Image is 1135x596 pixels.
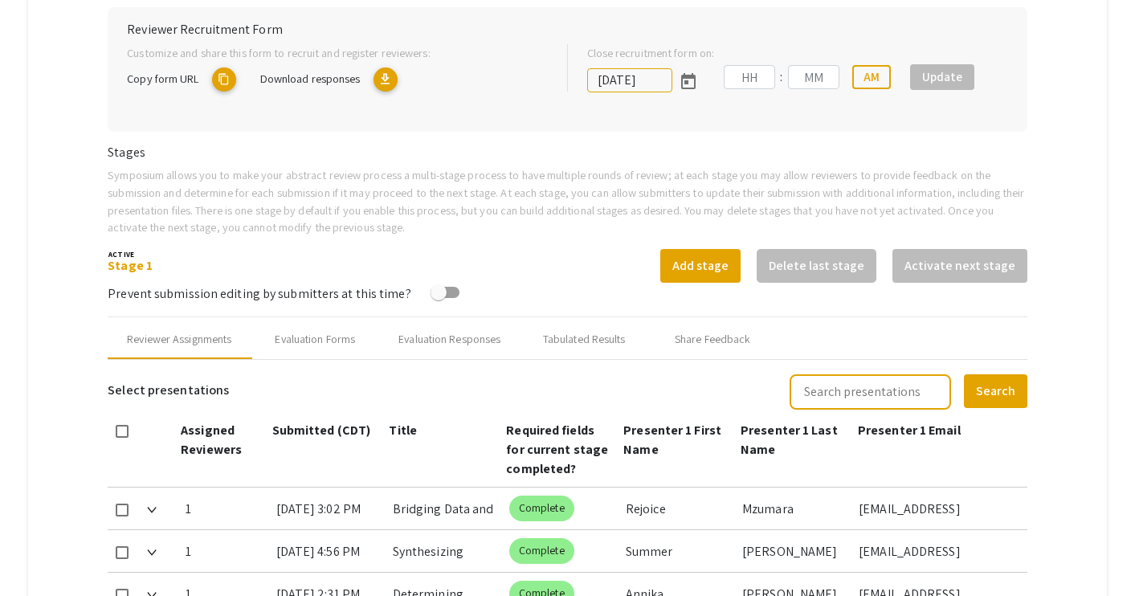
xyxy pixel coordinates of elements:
img: Expand arrow [147,549,157,556]
div: Evaluation Forms [275,331,355,348]
button: Delete last stage [757,249,876,283]
input: Search presentations [790,374,951,410]
span: Presenter 1 First Name [623,422,721,458]
span: Title [389,422,417,439]
span: Copy form URL [127,71,198,86]
h6: Reviewer Recruitment Form [127,22,1008,37]
span: Presenter 1 Email [858,422,961,439]
div: [EMAIL_ADDRESS][DOMAIN_NAME] [859,530,1015,572]
div: Evaluation Responses [398,331,500,348]
div: Summer [626,530,729,572]
span: Assigned Reviewers [181,422,242,458]
input: Hours [724,65,775,89]
div: Bridging Data and Development:&nbsp;A Summer Internship in Nonprofit Strategy [393,488,496,529]
iframe: Chat [12,524,68,584]
div: Rejoice [626,488,729,529]
div: 1 [186,488,263,529]
span: Submitted (CDT) [272,422,371,439]
p: Customize and share this form to recruit and register reviewers: [127,44,541,62]
button: Open calendar [672,64,704,96]
span: Required fields for current stage completed? [506,422,608,477]
div: Share Feedback [675,331,750,348]
button: Search [964,374,1027,408]
mat-icon: copy URL [212,67,236,92]
button: Activate next stage [892,249,1027,283]
div: [DATE] 3:02 PM [276,488,380,529]
button: Update [910,64,974,90]
div: Reviewer Assignments [127,331,231,348]
span: Prevent submission editing by submitters at this time? [108,285,410,302]
div: : [775,67,788,87]
div: Mzumara [742,488,846,529]
div: [EMAIL_ADDRESS][DOMAIN_NAME] [859,488,1015,529]
div: [DATE] 4:56 PM [276,530,380,572]
div: Tabulated Results [543,331,626,348]
button: AM [852,65,891,89]
span: Presenter 1 Last Name [741,422,838,458]
button: Add stage [660,249,741,283]
p: Symposium allows you to make your abstract review process a multi-stage process to have multiple ... [108,166,1027,235]
mat-chip: Complete [509,538,574,564]
mat-chip: Complete [509,496,574,521]
h6: Stages [108,145,1027,160]
label: Close recruitment form on: [587,44,715,62]
div: [PERSON_NAME] [742,530,846,572]
h6: Select presentations [108,373,229,408]
span: Download responses [260,71,361,86]
div: Synthesizing Porous Polymer Microspheres [393,530,496,572]
img: Expand arrow [147,507,157,513]
div: 1 [186,530,263,572]
input: Minutes [788,65,839,89]
a: Stage 1 [108,257,153,274]
mat-icon: Export responses [374,67,398,92]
